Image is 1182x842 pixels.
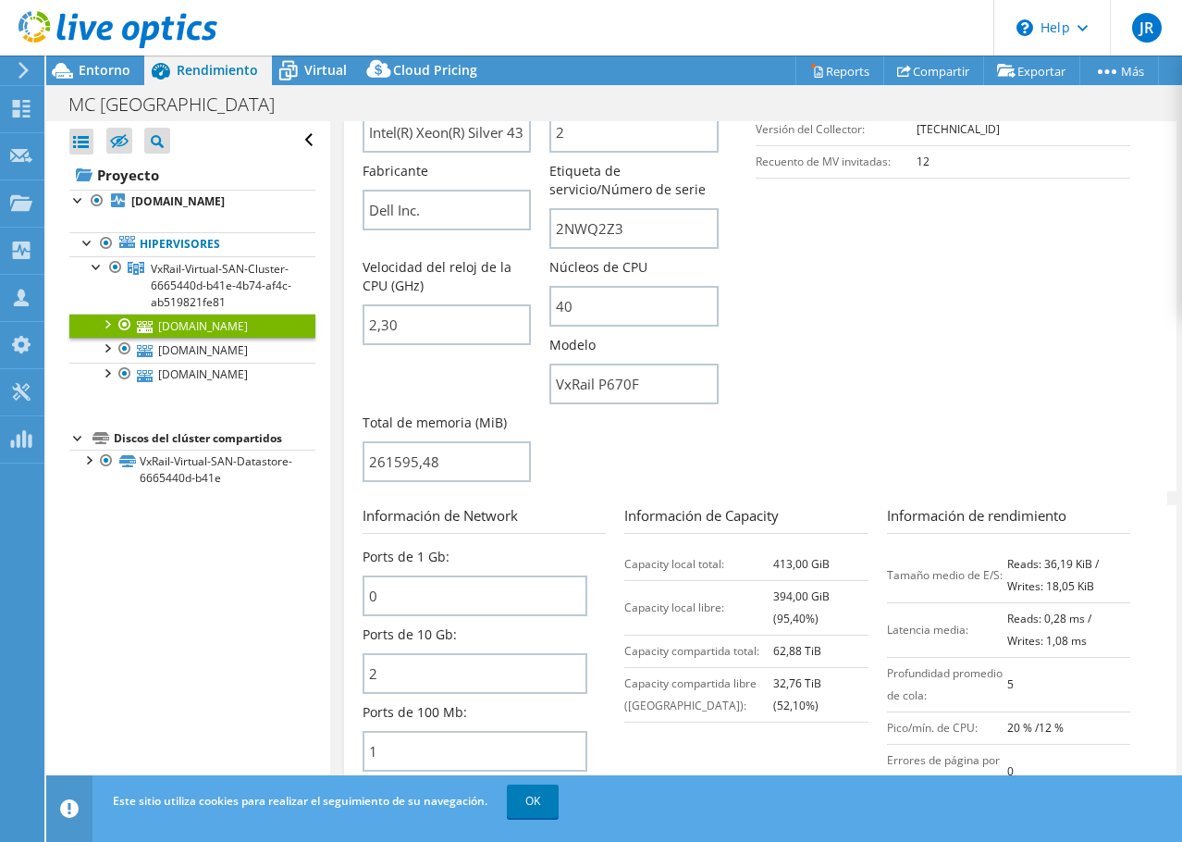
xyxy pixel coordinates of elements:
[1007,676,1014,692] b: 5
[756,113,917,145] td: Versión del Collector:
[363,548,449,566] label: Ports de 1 Gb:
[1007,556,1099,594] b: Reads: 36,19 KiB / Writes: 18,05 KiB
[69,160,315,190] a: Proyecto
[795,56,884,85] a: Reports
[393,61,477,79] span: Cloud Pricing
[363,703,467,722] label: Ports de 100 Mb:
[363,625,457,644] label: Ports de 10 Gb:
[1007,720,1064,736] b: 20 % /12 %
[549,162,718,199] label: Etiqueta de servicio/Número de serie
[69,232,315,256] a: Hipervisores
[69,363,315,387] a: [DOMAIN_NAME]
[69,450,315,490] a: VxRail-Virtual-SAN-Datastore-6665440d-b41e
[624,580,773,635] td: Capacity local libre:
[887,744,1008,799] td: Errores de página por segundo pico:
[1007,611,1091,649] b: Reads: 0,28 ms / Writes: 1,08 ms
[773,588,830,626] b: 394,00 GiB (95,40%)
[69,256,315,314] a: VxRail-Virtual-SAN-Cluster-6665440d-b41e-4b74-af4c-ab519821fe81
[69,338,315,362] a: [DOMAIN_NAME]
[60,94,303,115] h1: MC [GEOGRAPHIC_DATA]
[507,785,559,818] a: OK
[773,643,821,659] b: 62,88 TiB
[363,414,507,432] label: Total de memoria (MiB)
[917,121,1000,137] b: [TECHNICAL_ID]
[983,56,1080,85] a: Exportar
[887,505,1130,534] h3: Información de rendimiento
[69,190,315,214] a: [DOMAIN_NAME]
[131,193,225,209] b: [DOMAIN_NAME]
[887,712,1008,744] td: Pico/mín. de CPU:
[363,162,428,180] label: Fabricante
[1007,763,1014,779] b: 0
[917,154,930,169] b: 12
[177,61,258,79] span: Rendimiento
[114,427,315,450] div: Discos del clúster compartidos
[883,56,984,85] a: Compartir
[773,675,821,713] b: 32,76 TiB (52,10%)
[756,145,917,178] td: Recuento de MV invitadas:
[1016,19,1033,36] svg: \n
[79,61,130,79] span: Entorno
[304,61,347,79] span: Virtual
[624,548,773,580] td: Capacity local total:
[113,793,487,809] span: Este sitio utiliza cookies para realizar el seguimiento de su navegación.
[69,314,315,338] a: [DOMAIN_NAME]
[624,667,773,722] td: Capacity compartida libre ([GEOGRAPHIC_DATA]):
[363,505,606,534] h3: Información de Network
[887,602,1008,657] td: Latencia media:
[549,336,596,354] label: Modelo
[549,258,647,277] label: Núcleos de CPU
[624,505,868,534] h3: Información de Capacity
[151,261,291,310] span: VxRail-Virtual-SAN-Cluster-6665440d-b41e-4b74-af4c-ab519821fe81
[1132,13,1162,43] span: JR
[363,258,531,295] label: Velocidad del reloj de la CPU (GHz)
[773,556,830,572] b: 413,00 GiB
[887,548,1008,602] td: Tamaño medio de E/S:
[1079,56,1159,85] a: Más
[624,635,773,667] td: Capacity compartida total:
[887,657,1008,712] td: Profundidad promedio de cola:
